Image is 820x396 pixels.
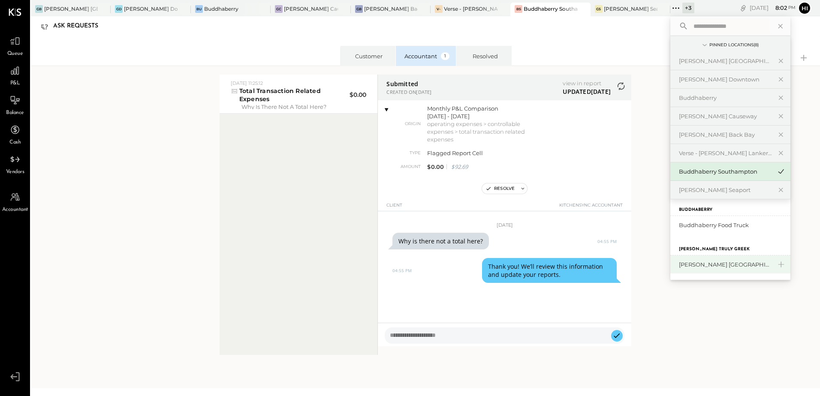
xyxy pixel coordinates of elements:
[750,4,796,12] div: [DATE]
[350,91,366,99] span: $0.00
[0,151,30,176] a: Vendors
[386,89,431,95] span: CREATED ON [DATE]
[195,5,203,13] div: Bu
[563,87,611,96] span: UPDATED [DATE]
[559,202,623,213] span: KitchenSync Accountant
[679,168,772,176] div: Buddhaberry Southampton
[386,121,421,127] span: Origin
[427,105,543,112] div: Monthly P&L Comparison
[6,109,24,117] span: Balance
[275,5,283,13] div: GC
[0,122,30,147] a: Cash
[679,149,772,157] div: Verse - [PERSON_NAME] Lankershim LLC
[482,258,617,283] blockquote: Thank you! We’ll review this information and update your reports.
[679,75,772,84] div: [PERSON_NAME] Downtown
[679,94,772,102] div: Buddhaberry
[444,5,497,12] div: Verse - [PERSON_NAME] Lankershim LLC
[427,112,543,120] div: [DATE] - [DATE]
[204,5,238,12] div: Buddhaberry
[0,92,30,117] a: Balance
[739,3,748,12] div: copy link
[427,149,543,157] span: Flagged Report Cell
[284,5,338,12] div: [PERSON_NAME] Causeway
[595,5,603,13] div: GS
[0,189,30,214] a: Accountant
[679,246,750,252] label: [PERSON_NAME] Truly Greek
[386,202,402,213] span: Client
[449,163,468,171] span: $92.69
[427,163,444,170] span: $0.00
[355,5,363,13] div: GB
[435,5,443,13] div: V-
[10,80,20,87] span: P&L
[404,52,450,60] div: Accountant
[44,5,98,12] div: [PERSON_NAME] [GEOGRAPHIC_DATA]
[53,19,107,33] div: Ask Requests
[604,5,657,12] div: [PERSON_NAME] Seaport
[597,239,617,244] time: 04:55 PM
[682,3,694,13] div: + 3
[6,168,24,176] span: Vendors
[349,52,389,60] div: Customer
[35,5,43,13] div: GB
[386,164,421,170] span: Amount
[679,186,772,194] div: [PERSON_NAME] Seaport
[427,120,525,143] a: OPERATING EXPENSES > CONTROLLABLE EXPENSES > Total Transaction Related Expenses
[231,87,326,103] div: Total Transaction Related Expenses
[386,211,623,228] div: [DATE]
[679,112,772,120] div: [PERSON_NAME] Causeway
[0,33,30,58] a: Queue
[386,150,421,156] span: Type
[679,57,772,65] div: [PERSON_NAME] [GEOGRAPHIC_DATA]
[515,5,522,13] div: BS
[0,63,30,87] a: P&L
[679,261,772,269] div: [PERSON_NAME] [GEOGRAPHIC_DATA]
[124,5,178,12] div: [PERSON_NAME] Downtown
[7,50,23,58] span: Queue
[441,52,449,60] span: 1
[679,221,786,229] div: Buddhaberry Food Truck
[392,233,489,249] blockquote: Why is there not a total here?
[115,5,123,13] div: GD
[364,5,418,12] div: [PERSON_NAME] Back Bay
[709,42,759,48] div: Pinned Locations ( 8 )
[563,80,611,87] a: View in report
[482,183,518,194] button: Resolve
[231,80,263,85] span: [DATE] 11:25:12
[392,268,412,273] time: 04:55 PM
[241,103,337,109] span: Why is there not a total here?
[524,5,577,12] div: Buddhaberry Southampton
[798,1,811,15] button: Hi
[386,80,431,88] span: Submitted
[456,46,512,66] li: Resolved
[679,207,712,213] label: Buddhaberry
[2,206,28,214] span: Accountant
[679,131,772,139] div: [PERSON_NAME] Back Bay
[9,139,21,147] span: Cash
